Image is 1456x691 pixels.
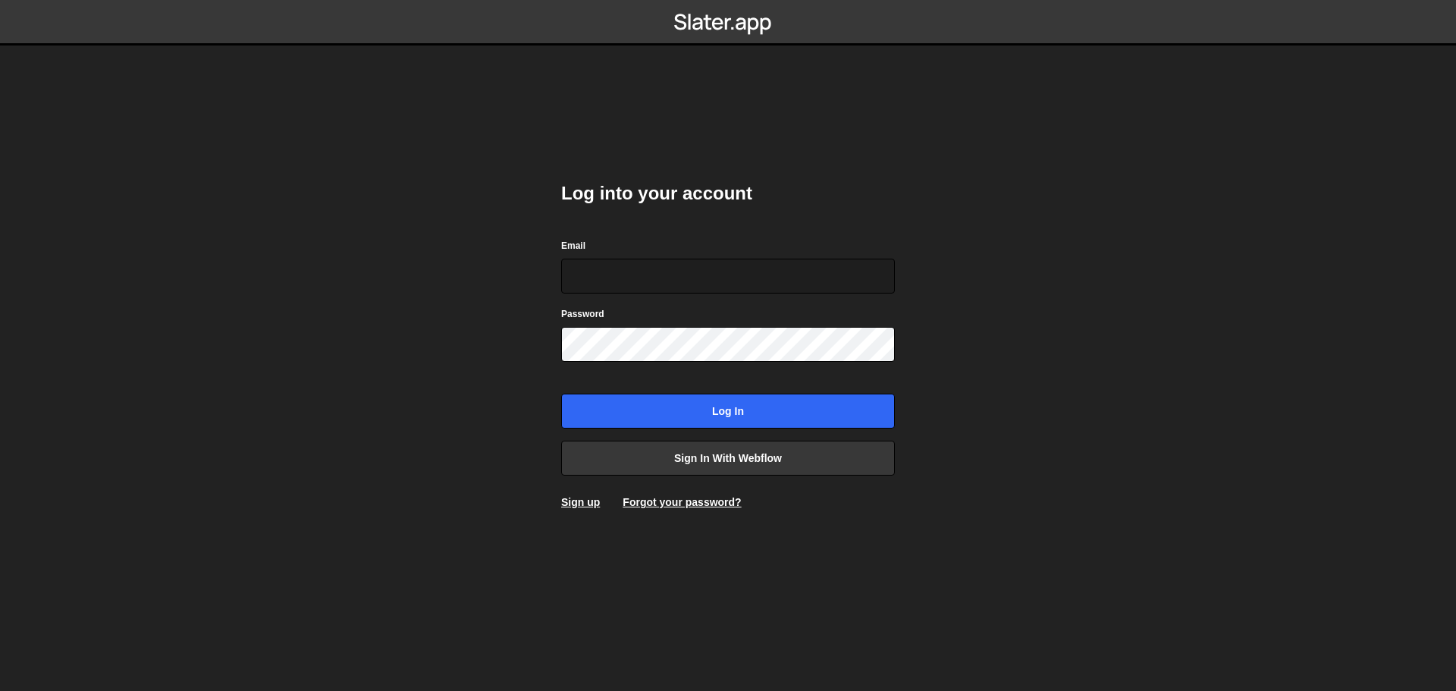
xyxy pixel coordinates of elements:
[561,394,895,429] input: Log in
[561,238,585,253] label: Email
[561,181,895,206] h2: Log into your account
[561,441,895,476] a: Sign in with Webflow
[623,496,741,508] a: Forgot your password?
[561,306,604,322] label: Password
[561,496,600,508] a: Sign up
